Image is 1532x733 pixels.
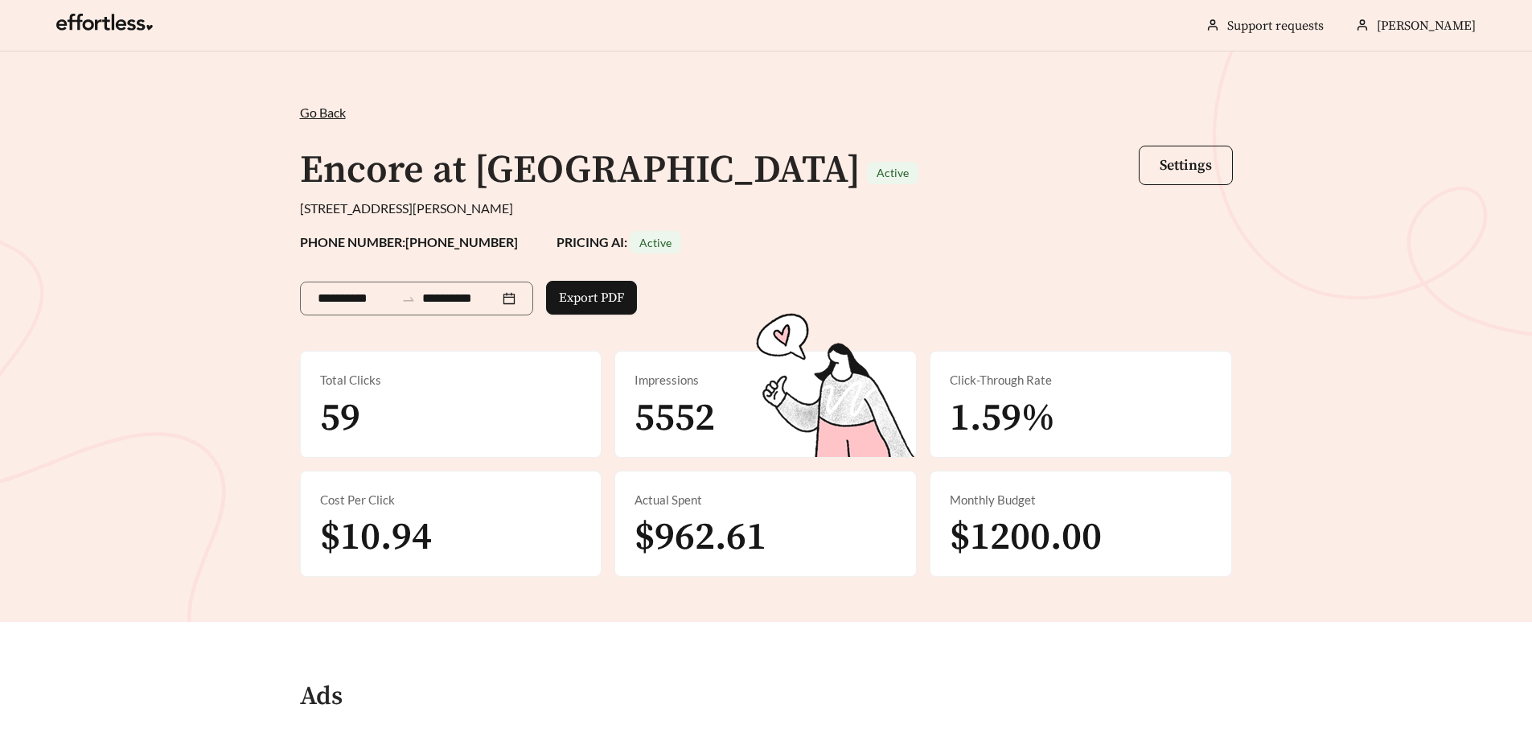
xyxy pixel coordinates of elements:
span: $962.61 [635,513,766,562]
span: to [401,291,416,306]
span: swap-right [401,292,416,307]
div: [STREET_ADDRESS][PERSON_NAME] [300,199,1233,218]
span: 59 [320,394,360,443]
button: Export PDF [546,281,637,315]
span: [PERSON_NAME] [1377,18,1476,34]
div: Click-Through Rate [950,371,1212,389]
div: Cost Per Click [320,491,582,509]
span: Export PDF [559,288,624,307]
span: 5552 [635,394,715,443]
h4: Ads [300,683,343,711]
a: Support requests [1227,18,1324,34]
span: Go Back [300,105,346,120]
span: $1200.00 [950,513,1102,562]
span: Active [877,166,909,179]
div: Total Clicks [320,371,582,389]
div: Actual Spent [635,491,897,509]
span: Settings [1160,156,1212,175]
button: Settings [1139,146,1233,185]
div: Impressions [635,371,897,389]
span: 1.59% [950,394,1055,443]
span: Active [639,236,672,249]
div: Monthly Budget [950,491,1212,509]
strong: PHONE NUMBER: [PHONE_NUMBER] [300,234,518,249]
span: $10.94 [320,513,432,562]
h1: Encore at [GEOGRAPHIC_DATA] [300,146,860,195]
strong: PRICING AI: [557,234,681,249]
